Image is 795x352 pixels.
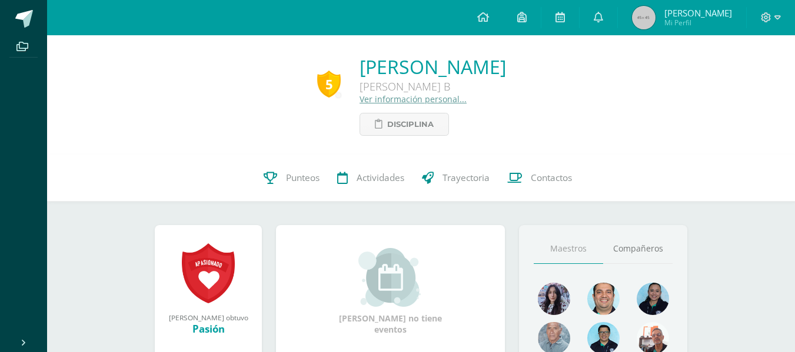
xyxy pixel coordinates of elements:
[360,79,506,93] div: [PERSON_NAME] B
[360,113,449,136] a: Disciplina
[587,283,620,315] img: 677c00e80b79b0324b531866cf3fa47b.png
[360,54,506,79] a: [PERSON_NAME]
[328,155,413,202] a: Actividades
[387,113,434,135] span: Disciplina
[360,93,467,105] a: Ver información personal...
[664,18,732,28] span: Mi Perfil
[286,172,320,184] span: Punteos
[358,248,423,307] img: event_small.png
[255,155,328,202] a: Punteos
[357,172,404,184] span: Actividades
[664,7,732,19] span: [PERSON_NAME]
[531,172,572,184] span: Contactos
[317,71,341,98] div: 5
[637,283,669,315] img: 4fefb2d4df6ade25d47ae1f03d061a50.png
[167,322,250,336] div: Pasión
[443,172,490,184] span: Trayectoria
[167,313,250,322] div: [PERSON_NAME] obtuvo
[413,155,498,202] a: Trayectoria
[534,234,603,264] a: Maestros
[498,155,581,202] a: Contactos
[332,248,450,335] div: [PERSON_NAME] no tiene eventos
[538,283,570,315] img: 31702bfb268df95f55e840c80866a926.png
[632,6,656,29] img: 45x45
[603,234,673,264] a: Compañeros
